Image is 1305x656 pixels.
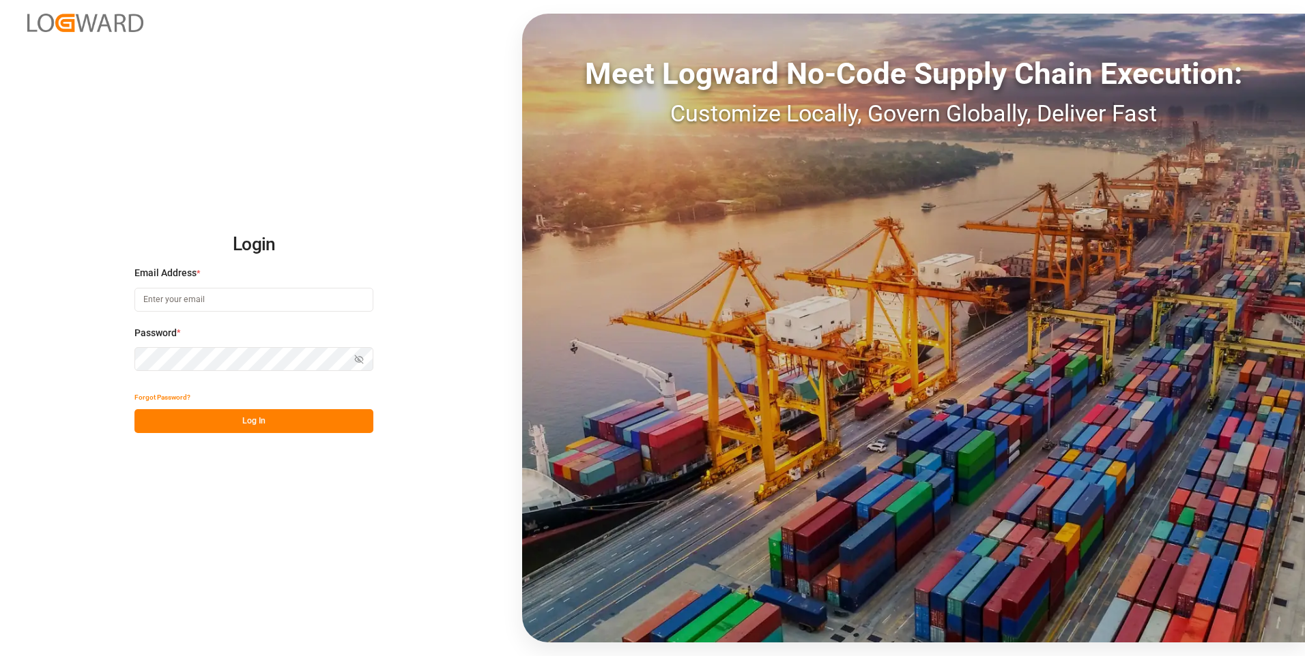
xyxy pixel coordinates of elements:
[134,266,197,280] span: Email Address
[522,51,1305,96] div: Meet Logward No-Code Supply Chain Execution:
[134,288,373,312] input: Enter your email
[134,326,177,340] span: Password
[522,96,1305,131] div: Customize Locally, Govern Globally, Deliver Fast
[134,409,373,433] button: Log In
[134,385,190,409] button: Forgot Password?
[27,14,143,32] img: Logward_new_orange.png
[134,223,373,267] h2: Login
